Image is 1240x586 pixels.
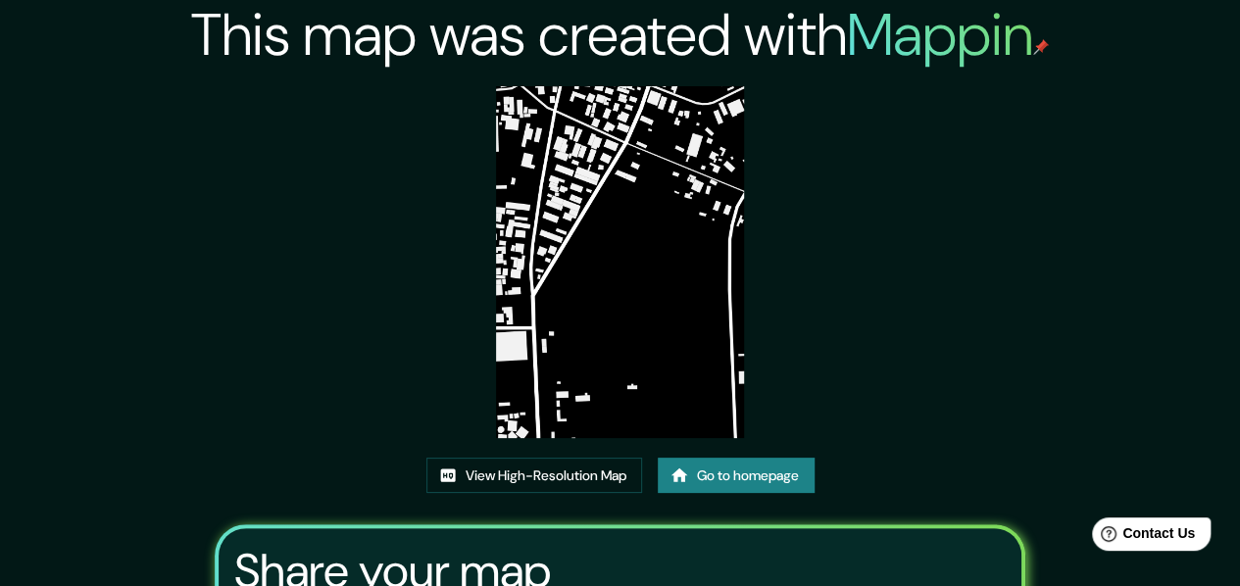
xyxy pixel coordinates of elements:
img: mappin-pin [1033,39,1049,55]
iframe: Help widget launcher [1066,510,1218,564]
a: View High-Resolution Map [426,458,642,494]
a: Go to homepage [658,458,815,494]
img: created-map [496,86,745,438]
